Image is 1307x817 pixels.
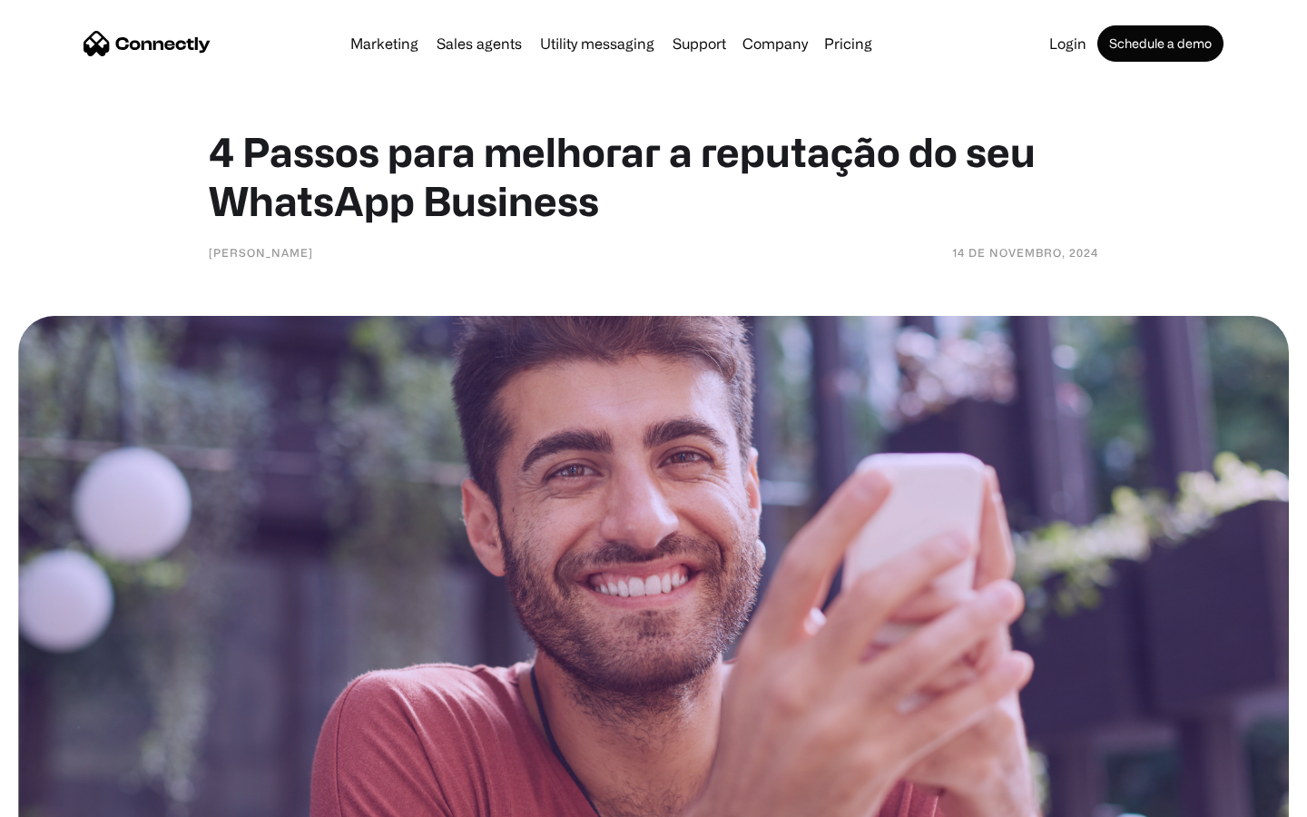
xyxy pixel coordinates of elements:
[429,36,529,51] a: Sales agents
[343,36,426,51] a: Marketing
[209,127,1098,225] h1: 4 Passos para melhorar a reputação do seu WhatsApp Business
[1097,25,1223,62] a: Schedule a demo
[533,36,662,51] a: Utility messaging
[36,785,109,811] ul: Language list
[1042,36,1094,51] a: Login
[742,31,808,56] div: Company
[84,30,211,57] a: home
[665,36,733,51] a: Support
[18,785,109,811] aside: Language selected: English
[817,36,880,51] a: Pricing
[737,31,813,56] div: Company
[952,243,1098,261] div: 14 de novembro, 2024
[209,243,313,261] div: [PERSON_NAME]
